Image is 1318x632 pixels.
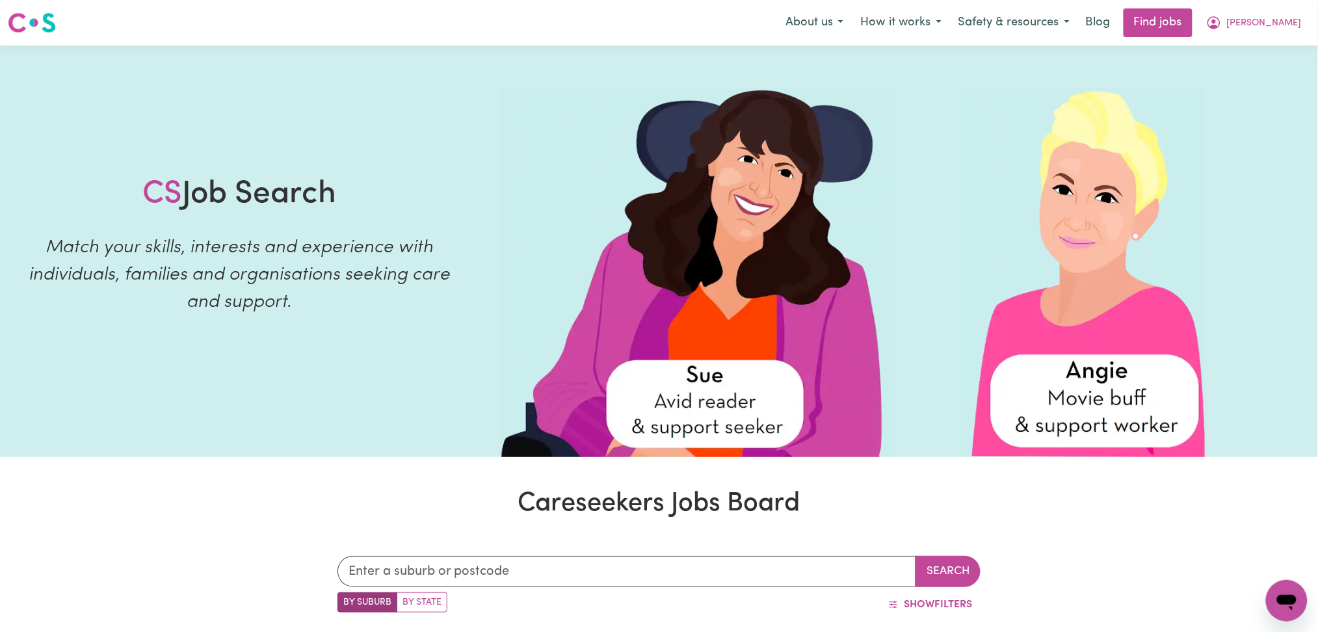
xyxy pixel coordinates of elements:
span: Show [904,599,934,610]
button: How it works [852,9,950,36]
iframe: Button to launch messaging window [1266,580,1308,622]
button: About us [777,9,852,36]
button: ShowFilters [880,592,981,617]
label: Search by state [397,592,447,612]
a: Careseekers logo [8,8,56,38]
h1: Job Search [142,176,336,214]
a: Find jobs [1124,8,1193,37]
span: CS [142,179,182,210]
button: My Account [1198,9,1310,36]
p: Match your skills, interests and experience with individuals, families and organisations seeking ... [16,234,463,316]
button: Safety & resources [950,9,1078,36]
span: [PERSON_NAME] [1227,16,1302,31]
img: Careseekers logo [8,11,56,34]
button: Search [916,556,981,587]
input: Enter a suburb or postcode [337,556,917,587]
label: Search by suburb/post code [337,592,397,612]
a: Blog [1078,8,1118,37]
